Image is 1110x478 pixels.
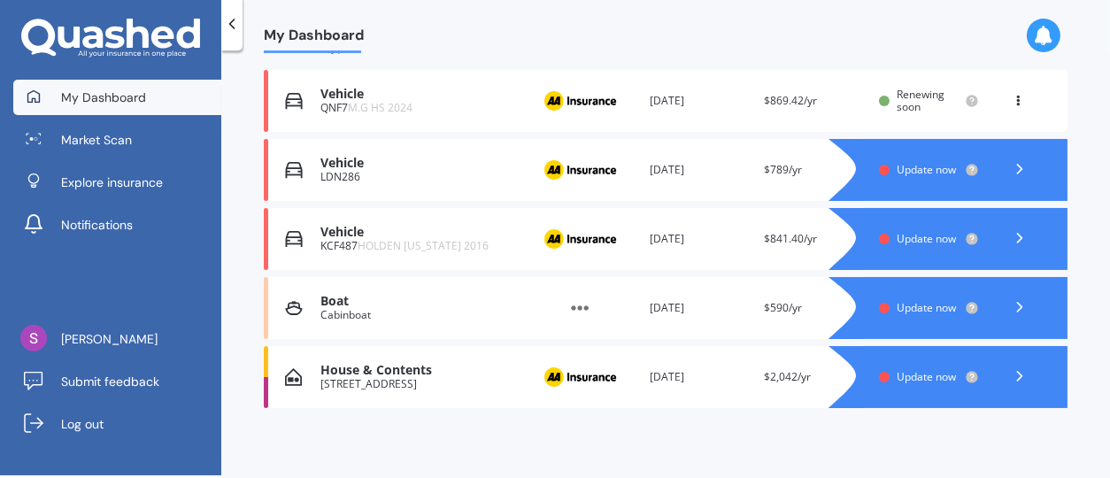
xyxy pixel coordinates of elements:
span: $590/yr [764,300,802,315]
img: AA [536,153,624,187]
div: Cabinboat [320,309,521,321]
span: Update now [897,162,956,177]
img: AGNmyxbxBChfNh11kJNvduAt9-JDDl2SL6MugBHyDMqE=s96-c [20,325,47,351]
img: Other [536,291,624,325]
div: LDN286 [320,171,521,183]
img: Vehicle [285,92,303,110]
span: Submit feedback [61,373,159,390]
span: HOLDEN [US_STATE] 2016 [358,238,489,253]
span: Market Scan [61,131,132,149]
span: $841.40/yr [764,231,817,246]
span: Update now [897,369,956,384]
span: Log out [61,415,104,433]
div: Vehicle [320,87,521,102]
a: Log out [13,406,221,442]
span: My Dashboard [61,89,146,106]
img: AA [536,360,624,394]
span: My Dashboard [264,27,364,50]
a: [PERSON_NAME] [13,321,221,357]
span: Explore insurance [61,173,163,191]
span: $2,042/yr [764,369,811,384]
span: $869.42/yr [764,93,817,108]
span: Renewing soon [897,87,944,114]
a: Submit feedback [13,364,221,399]
span: Update now [897,231,956,246]
img: AA [536,222,624,256]
div: Vehicle [320,225,521,240]
div: [DATE] [650,161,750,179]
div: House & Contents [320,363,521,378]
div: KCF487 [320,240,521,252]
div: [DATE] [650,230,750,248]
span: Notifications [61,216,133,234]
div: QNF7 [320,102,521,114]
img: Boat [285,299,303,317]
a: Notifications [13,207,221,243]
div: Boat [320,294,521,309]
div: [STREET_ADDRESS] [320,378,521,390]
img: House & Contents [285,368,302,386]
span: [PERSON_NAME] [61,330,158,348]
img: Vehicle [285,161,303,179]
div: [DATE] [650,299,750,317]
div: [DATE] [650,92,750,110]
a: Market Scan [13,122,221,158]
img: AA [536,84,624,118]
a: Explore insurance [13,165,221,200]
div: Vehicle [320,156,521,171]
a: My Dashboard [13,80,221,115]
img: Vehicle [285,230,303,248]
span: $789/yr [764,162,802,177]
span: M.G HS 2024 [348,100,412,115]
div: [DATE] [650,368,750,386]
span: Update now [897,300,956,315]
